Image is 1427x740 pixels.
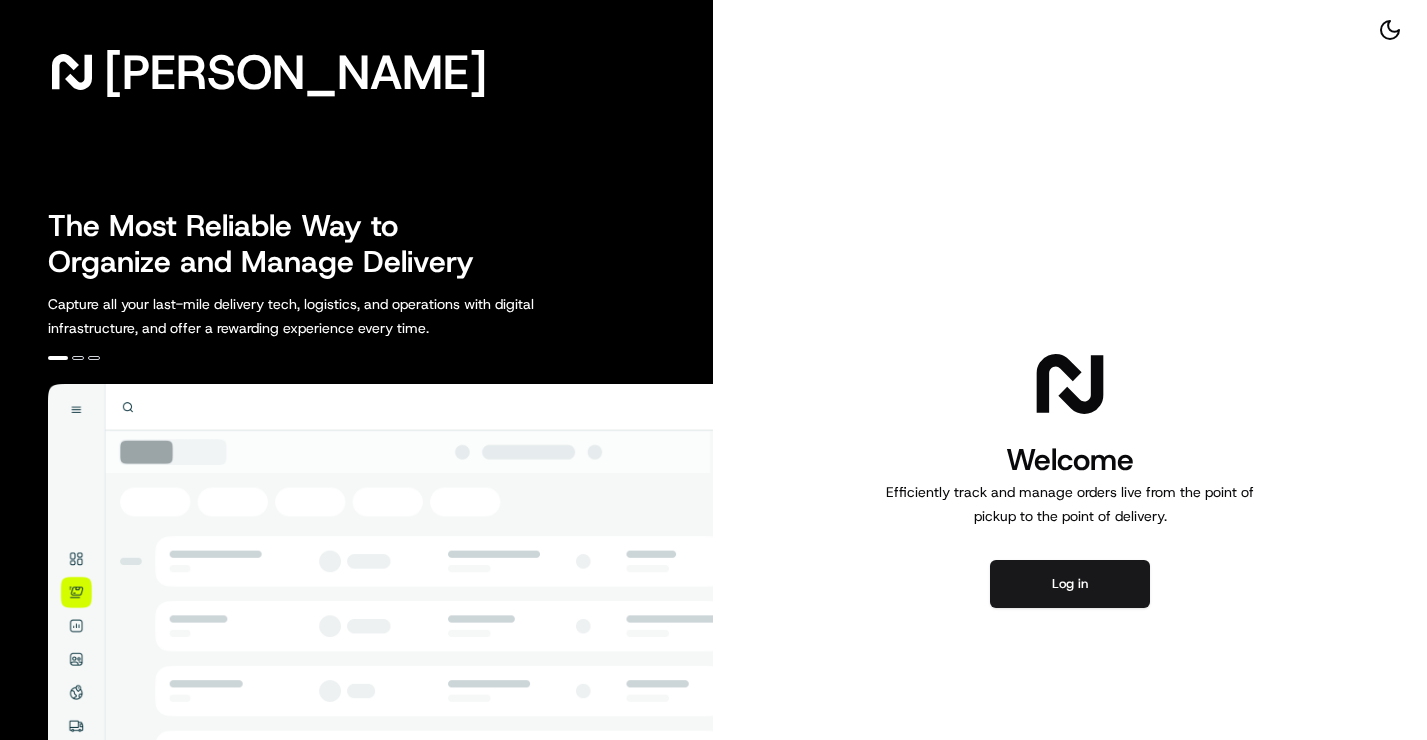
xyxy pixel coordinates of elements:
span: [PERSON_NAME] [104,52,487,92]
h1: Welcome [878,440,1262,480]
p: Efficiently track and manage orders live from the point of pickup to the point of delivery. [878,480,1262,528]
button: Log in [990,560,1150,608]
h2: The Most Reliable Way to Organize and Manage Delivery [48,208,496,280]
p: Capture all your last-mile delivery tech, logistics, and operations with digital infrastructure, ... [48,292,624,340]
